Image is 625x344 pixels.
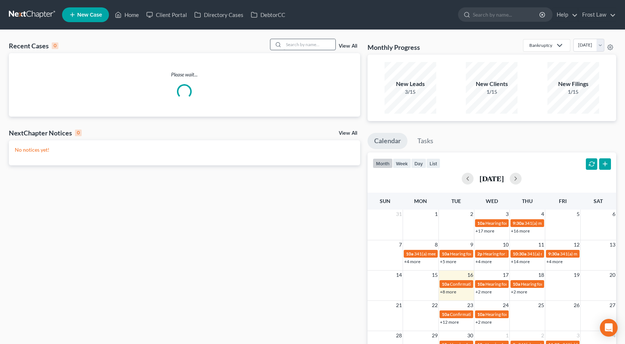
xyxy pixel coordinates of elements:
a: +17 more [475,228,494,234]
span: 10a [477,312,485,317]
a: +4 more [475,259,492,264]
div: 0 [52,42,58,49]
span: 10:30a [513,251,526,257]
h3: Monthly Progress [368,43,420,52]
span: 1 [505,331,509,340]
span: 10 [502,240,509,249]
span: Hearing for [PERSON_NAME] [485,220,543,226]
span: 10a [477,220,485,226]
span: 26 [573,301,580,310]
div: New Leads [385,80,436,88]
span: 341(a) meeting for [PERSON_NAME] [414,251,485,257]
span: 9 [469,240,474,249]
span: 21 [395,301,403,310]
span: 23 [467,301,474,310]
div: New Filings [547,80,599,88]
a: +8 more [440,289,456,295]
div: NextChapter Notices [9,128,82,137]
div: Open Intercom Messenger [600,319,618,337]
a: +4 more [404,259,420,264]
a: Calendar [368,133,407,149]
a: +14 more [511,259,530,264]
span: Wed [486,198,498,204]
div: 0 [75,130,82,136]
span: 10a [442,312,449,317]
span: 10a [477,281,485,287]
p: Please wait... [9,71,360,78]
button: day [411,158,426,168]
span: 4 [540,210,545,219]
span: 30 [467,331,474,340]
button: month [373,158,393,168]
input: Search by name... [284,39,335,50]
span: Hearing for [PERSON_NAME] [485,312,543,317]
a: +12 more [440,319,459,325]
div: Recent Cases [9,41,58,50]
span: 341(a) meeting for [PERSON_NAME] [525,220,596,226]
div: 1/15 [547,88,599,96]
a: +16 more [511,228,530,234]
span: 25 [537,301,545,310]
a: +2 more [475,319,492,325]
div: 1/15 [466,88,518,96]
a: View All [339,131,357,136]
span: 16 [467,271,474,279]
span: 8 [434,240,438,249]
span: 24 [502,301,509,310]
span: 31 [395,210,403,219]
div: Bankruptcy [529,42,552,48]
span: 2 [540,331,545,340]
div: 3/15 [385,88,436,96]
span: Sun [380,198,390,204]
span: 17 [502,271,509,279]
span: 15 [431,271,438,279]
a: Client Portal [143,8,191,21]
span: 20 [609,271,616,279]
span: Hearing for [PERSON_NAME] [483,251,541,257]
span: Sat [594,198,603,204]
a: Help [553,8,578,21]
span: 10a [442,251,449,257]
div: New Clients [466,80,518,88]
span: Confirmation hearing for [PERSON_NAME] [PERSON_NAME] [450,281,569,287]
span: Hearing for [PERSON_NAME] [450,251,508,257]
a: Home [111,8,143,21]
span: 341(a) meeting for [PERSON_NAME] [527,251,598,257]
span: 7 [398,240,403,249]
span: 29 [431,331,438,340]
span: 10a [513,281,520,287]
button: week [393,158,411,168]
input: Search by name... [473,8,540,21]
span: Tue [451,198,461,204]
a: +2 more [475,289,492,295]
span: New Case [77,12,102,18]
span: 2p [477,251,482,257]
span: 18 [537,271,545,279]
a: View All [339,44,357,49]
a: Directory Cases [191,8,247,21]
span: 22 [431,301,438,310]
span: 27 [609,301,616,310]
span: 5 [576,210,580,219]
a: +5 more [440,259,456,264]
a: DebtorCC [247,8,289,21]
span: 1 [434,210,438,219]
span: Mon [414,198,427,204]
span: 6 [612,210,616,219]
span: 28 [395,331,403,340]
span: 11 [537,240,545,249]
span: Fri [559,198,567,204]
span: 3 [505,210,509,219]
a: Tasks [411,133,440,149]
a: +2 more [511,289,527,295]
span: 10a [406,251,413,257]
p: No notices yet! [15,146,354,154]
span: 2 [469,210,474,219]
span: Thu [522,198,533,204]
span: 9:30a [513,220,524,226]
span: 12 [573,240,580,249]
h2: [DATE] [479,175,504,182]
span: 13 [609,240,616,249]
button: list [426,158,440,168]
span: 14 [395,271,403,279]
